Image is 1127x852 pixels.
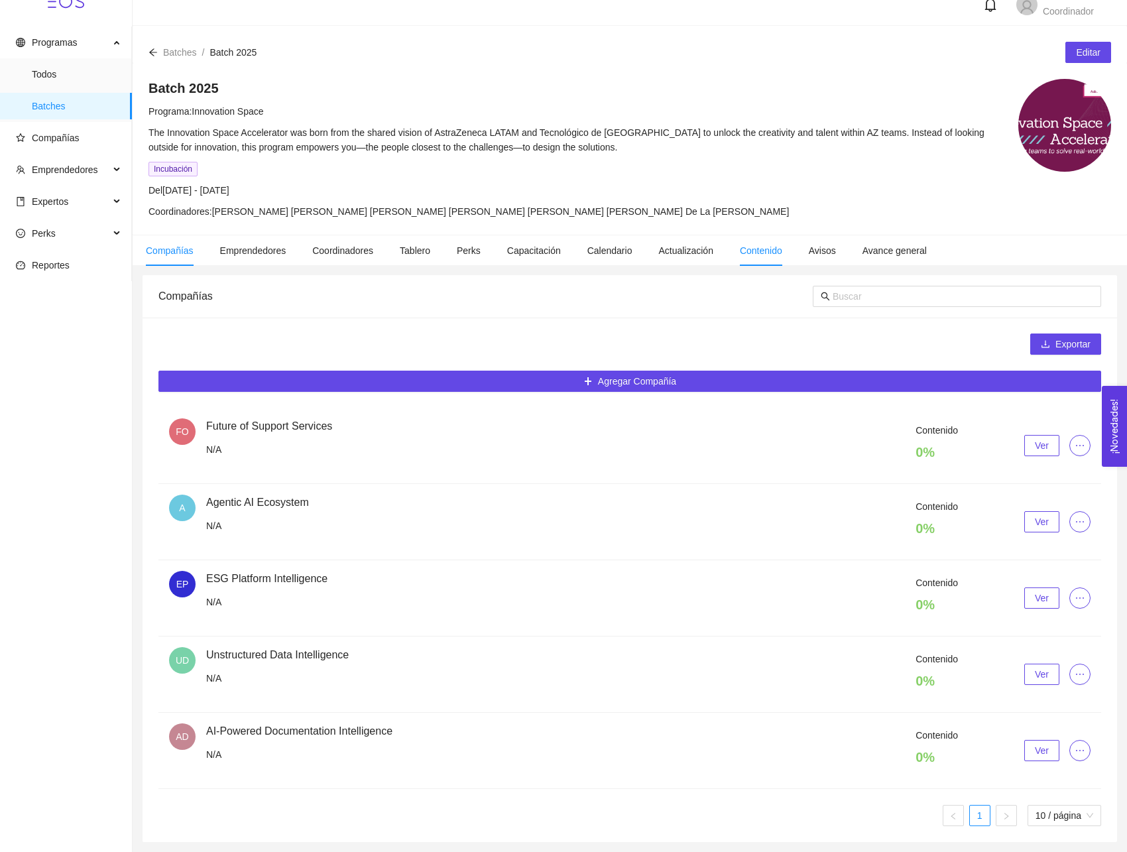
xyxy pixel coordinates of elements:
[970,806,990,825] a: 1
[400,245,430,256] span: Tablero
[16,197,25,206] span: book
[1024,664,1059,685] button: Ver
[176,418,188,445] span: FO
[148,127,984,152] span: The Innovation Space Accelerator was born from the shared vision of AstraZeneca LATAM and Tecnoló...
[148,206,789,217] span: Coordinadores: [PERSON_NAME] [PERSON_NAME] [PERSON_NAME] [PERSON_NAME] [PERSON_NAME] [PERSON_NAME...
[916,730,958,741] span: Contenido
[179,495,185,521] span: A
[1070,517,1090,527] span: ellipsis
[1055,337,1091,351] span: Exportar
[1065,42,1111,63] button: Editar
[969,805,990,826] li: 1
[943,805,964,826] button: left
[176,571,189,597] span: EP
[916,748,958,766] h4: 0 %
[916,519,958,538] h4: 0 %
[16,38,25,47] span: global
[949,812,957,820] span: left
[16,229,25,238] span: smile
[148,48,158,57] span: arrow-left
[1035,667,1049,682] span: Ver
[158,277,813,315] div: Compañías
[148,106,264,117] span: Programa: Innovation Space
[740,245,782,256] span: Contenido
[1024,511,1059,532] button: Ver
[16,133,25,143] span: star
[821,292,830,301] span: search
[1070,593,1090,603] span: ellipsis
[206,649,349,660] span: Unstructured Data Intelligence
[1002,812,1010,820] span: right
[457,245,481,256] span: Perks
[32,61,121,88] span: Todos
[206,420,332,432] span: Future of Support Services
[1069,740,1091,761] button: ellipsis
[1069,664,1091,685] button: ellipsis
[507,245,561,256] span: Capacitación
[163,47,197,58] span: Batches
[1035,438,1049,453] span: Ver
[220,245,286,256] span: Emprendedores
[862,245,927,256] span: Avance general
[598,374,676,389] span: Agregar Compañía
[943,805,964,826] li: Página anterior
[1035,591,1049,605] span: Ver
[32,260,70,271] span: Reportes
[32,93,121,119] span: Batches
[916,501,958,512] span: Contenido
[1041,339,1050,350] span: download
[1036,806,1093,825] span: 10 / página
[176,647,189,674] span: UD
[809,245,836,256] span: Avisos
[146,245,194,256] span: Compañías
[1024,435,1059,456] button: Ver
[996,805,1017,826] li: Página siguiente
[206,725,392,737] span: AI-Powered Documentation Intelligence
[916,578,958,588] span: Contenido
[1069,587,1091,609] button: ellipsis
[206,573,327,584] span: ESG Platform Intelligence
[1070,745,1090,756] span: ellipsis
[1076,45,1100,60] span: Editar
[148,79,1005,97] h4: Batch 2025
[32,228,56,239] span: Perks
[916,654,958,664] span: Contenido
[833,289,1093,304] input: Buscar
[916,672,958,690] h4: 0 %
[916,595,958,614] h4: 0 %
[16,165,25,174] span: team
[583,377,593,387] span: plus
[32,37,77,48] span: Programas
[209,47,257,58] span: Batch 2025
[1069,511,1091,532] button: ellipsis
[206,497,309,508] span: Agentic AI Ecosystem
[202,47,205,58] span: /
[1035,515,1049,529] span: Ver
[587,245,632,256] span: Calendario
[1024,740,1059,761] button: Ver
[1070,669,1090,680] span: ellipsis
[1043,6,1094,17] span: Coordinador
[312,245,373,256] span: Coordinadores
[1030,334,1101,355] button: downloadExportar
[916,443,958,461] h4: 0 %
[1102,386,1127,467] button: Open Feedback Widget
[1028,805,1101,826] div: tamaño de página
[32,133,80,143] span: Compañías
[658,245,713,256] span: Actualización
[148,162,198,176] span: Incubación
[1024,587,1059,609] button: Ver
[996,805,1017,826] button: right
[16,261,25,270] span: dashboard
[148,185,229,196] span: Del [DATE] - [DATE]
[158,371,1101,392] button: plusAgregar Compañía
[176,723,188,750] span: AD
[1070,440,1090,451] span: ellipsis
[1069,435,1091,456] button: ellipsis
[32,196,68,207] span: Expertos
[916,425,958,436] span: Contenido
[32,164,98,175] span: Emprendedores
[1035,743,1049,758] span: Ver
